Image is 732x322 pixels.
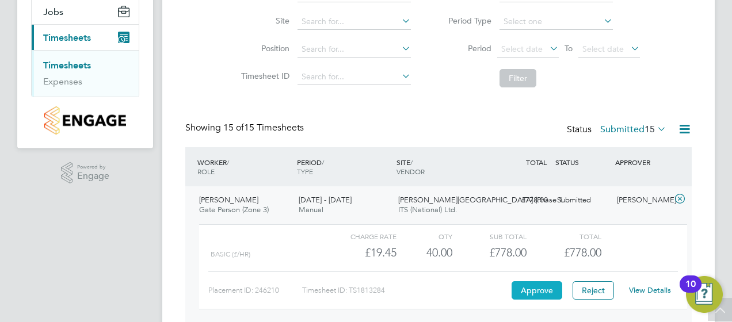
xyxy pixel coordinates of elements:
span: Powered by [77,162,109,172]
span: [PERSON_NAME][GEOGRAPHIC_DATA] (Phase 1 [398,195,563,205]
button: Reject [573,281,614,300]
button: Filter [500,69,536,87]
div: STATUS [552,152,612,172]
a: Powered byEngage [61,162,110,184]
input: Select one [500,14,613,30]
div: Showing [185,122,306,134]
span: Engage [77,171,109,181]
button: Timesheets [32,25,139,50]
span: [DATE] - [DATE] [299,195,352,205]
a: Timesheets [43,60,91,71]
span: 15 of [223,122,244,133]
label: Timesheet ID [238,71,289,81]
span: ITS (National) Ltd. [398,205,457,214]
span: Timesheets [43,32,91,43]
span: [PERSON_NAME] [199,195,258,205]
div: £19.45 [322,243,396,262]
div: PERIOD [294,152,394,182]
span: Manual [299,205,323,214]
div: QTY [396,229,452,243]
div: Charge rate [322,229,396,243]
div: £778.00 [452,243,527,262]
div: APPROVER [612,152,672,172]
label: Site [238,16,289,26]
div: WORKER [195,152,294,182]
label: Period [440,43,491,53]
div: Sub Total [452,229,527,243]
span: Jobs [43,6,63,17]
div: 40.00 [396,243,452,262]
a: Expenses [43,76,82,87]
div: Total [527,229,601,243]
span: / [322,158,324,167]
input: Search for... [298,41,411,57]
span: TOTAL [526,158,547,167]
div: Placement ID: 246210 [208,281,302,300]
label: Submitted [600,124,666,135]
span: VENDOR [396,167,425,176]
span: Select date [501,44,543,54]
label: Position [238,43,289,53]
span: To [561,41,576,56]
span: Select date [582,44,624,54]
div: Timesheets [32,50,139,97]
div: Submitted [552,191,612,210]
a: View Details [629,285,671,295]
span: / [227,158,229,167]
div: 10 [685,284,696,299]
img: countryside-properties-logo-retina.png [44,106,125,135]
span: 15 [645,124,655,135]
div: [PERSON_NAME] [612,191,672,210]
label: Period Type [440,16,491,26]
span: ROLE [197,167,215,176]
div: Status [567,122,669,138]
span: / [410,158,413,167]
button: Approve [512,281,562,300]
span: 15 Timesheets [223,122,304,133]
a: Go to home page [31,106,139,135]
input: Search for... [298,14,411,30]
span: Basic (£/HR) [211,250,250,258]
input: Search for... [298,69,411,85]
div: Timesheet ID: TS1813284 [302,281,509,300]
button: Open Resource Center, 10 new notifications [686,276,723,313]
span: £778.00 [564,246,601,259]
span: TYPE [297,167,313,176]
span: Gate Person (Zone 3) [199,205,269,214]
div: £778.00 [493,191,552,210]
div: SITE [394,152,493,182]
